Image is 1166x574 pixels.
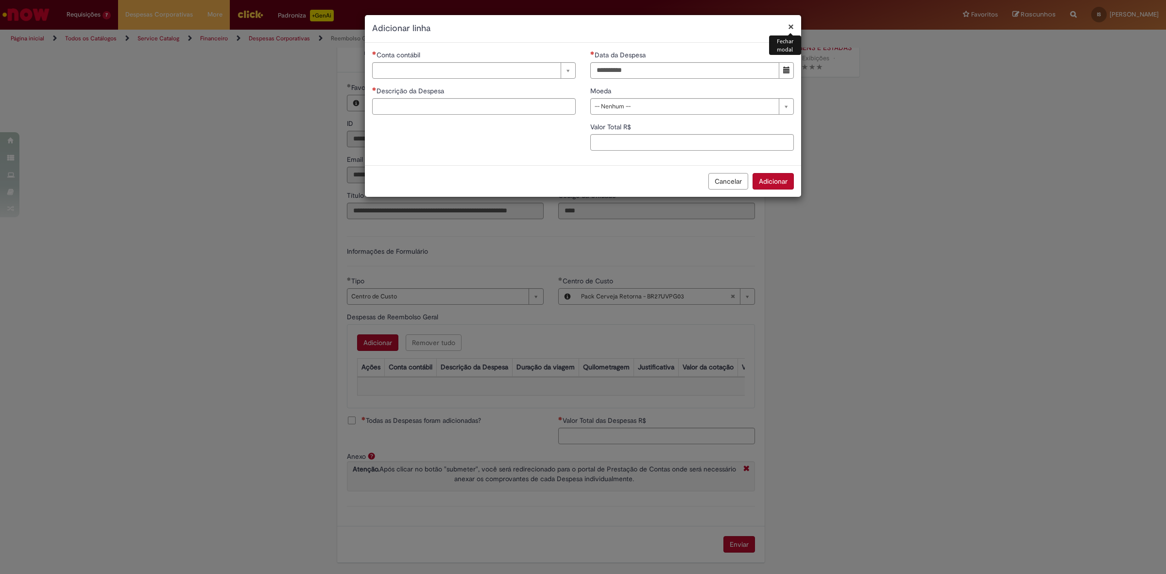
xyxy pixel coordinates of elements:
span: Descrição da Despesa [377,87,446,95]
span: Necessários [590,51,595,55]
span: Data da Despesa [595,51,648,59]
span: Valor Total R$ [590,122,633,131]
button: Adicionar [753,173,794,190]
button: Cancelar [708,173,748,190]
a: Limpar campo Conta contábil [372,62,576,79]
input: Valor Total R$ [590,134,794,151]
button: Mostrar calendário para Data da Despesa [779,62,794,79]
span: Necessários [372,51,377,55]
button: Fechar modal [788,21,794,32]
span: Necessários - Conta contábil [377,51,422,59]
input: Descrição da Despesa [372,98,576,115]
span: -- Nenhum -- [595,99,774,114]
h2: Adicionar linha [372,22,794,35]
span: Moeda [590,87,613,95]
input: Data da Despesa [590,62,779,79]
span: Necessários [372,87,377,91]
div: Fechar modal [769,35,801,55]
